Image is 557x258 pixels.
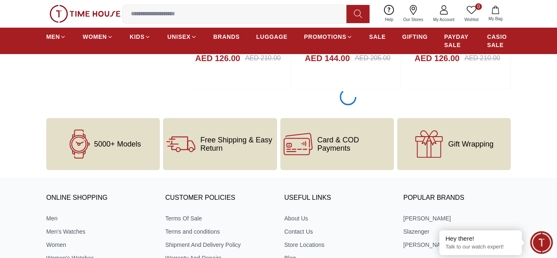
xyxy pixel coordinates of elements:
h3: CUSTOMER POLICIES [165,192,273,204]
span: PAYDAY SALE [444,33,471,49]
a: [PERSON_NAME] [403,241,511,249]
a: PAYDAY SALE [444,29,471,52]
a: Contact Us [284,227,392,236]
a: BRANDS [213,29,240,44]
a: Women [46,241,154,249]
div: AED 205.00 [355,53,390,63]
span: Help [382,17,397,23]
a: About Us [284,214,392,222]
a: KIDS [130,29,151,44]
span: Our Stores [400,17,427,23]
h4: AED 126.00 [415,52,460,64]
span: Free Shipping & Easy Return [200,136,273,152]
h3: ONLINE SHOPPING [46,192,154,204]
span: BRANDS [213,33,240,41]
div: Chat Widget [530,231,553,254]
a: UNISEX [167,29,197,44]
a: Shipment And Delivery Policy [165,241,273,249]
span: GIFTING [402,33,428,41]
a: WOMEN [83,29,113,44]
span: PROMOTIONS [304,33,346,41]
h4: AED 126.00 [195,52,240,64]
img: ... [50,5,121,23]
a: Men's Watches [46,227,154,236]
span: 5000+ Models [94,140,141,148]
span: MEN [46,33,60,41]
a: Men [46,214,154,222]
span: Gift Wrapping [448,140,494,148]
span: My Account [430,17,458,23]
p: Talk to our watch expert! [446,244,516,251]
h3: USEFUL LINKS [284,192,392,204]
button: My Bag [484,4,507,24]
a: Store Locations [284,241,392,249]
span: Wishlist [461,17,482,23]
a: SALE [369,29,386,44]
h3: Popular Brands [403,192,511,204]
span: Card & COD Payments [318,136,391,152]
span: SALE [369,33,386,41]
span: LUGGAGE [256,33,288,41]
a: GIFTING [402,29,428,44]
a: [PERSON_NAME] [403,214,511,222]
a: Our Stores [398,3,428,24]
div: Hey there! [446,234,516,243]
span: My Bag [485,16,506,22]
a: Slazenger [403,227,511,236]
span: CASIO SALE [487,33,511,49]
a: Terms and conditions [165,227,273,236]
span: 0 [475,3,482,10]
div: AED 210.00 [245,53,281,63]
a: Terms Of Sale [165,214,273,222]
div: AED 210.00 [465,53,500,63]
a: PROMOTIONS [304,29,353,44]
span: KIDS [130,33,145,41]
a: MEN [46,29,66,44]
span: WOMEN [83,33,107,41]
a: Help [380,3,398,24]
span: UNISEX [167,33,190,41]
h4: AED 144.00 [305,52,350,64]
a: 0Wishlist [460,3,484,24]
a: LUGGAGE [256,29,288,44]
a: CASIO SALE [487,29,511,52]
